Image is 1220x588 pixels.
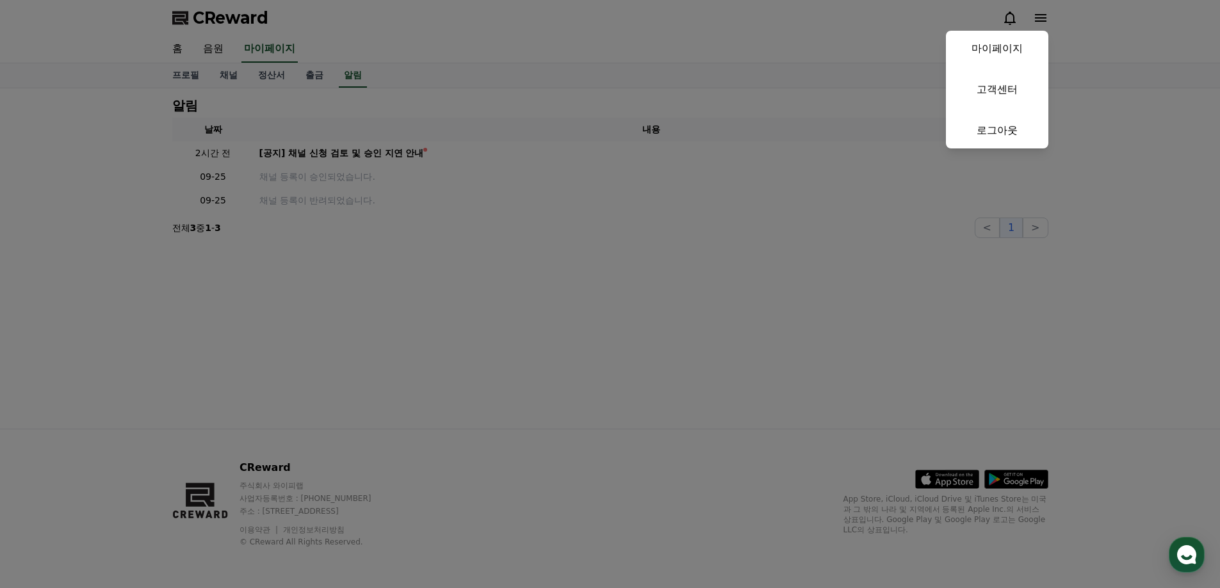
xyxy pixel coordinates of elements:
a: 마이페이지 [946,31,1048,67]
span: 홈 [40,425,48,435]
a: 대화 [85,406,165,438]
span: 대화 [117,425,133,436]
button: 마이페이지 고객센터 로그아웃 [946,31,1048,148]
a: 고객센터 [946,72,1048,107]
span: 설정 [198,425,213,435]
a: 로그아웃 [946,113,1048,148]
a: 홈 [4,406,85,438]
a: 설정 [165,406,246,438]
